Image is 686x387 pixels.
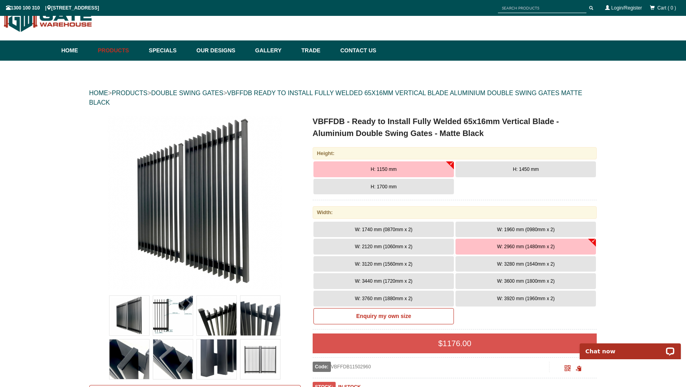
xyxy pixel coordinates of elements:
[443,339,471,348] span: 1176.00
[89,90,108,96] a: HOME
[89,90,582,106] a: VBFFDB READY TO INSTALL FULLY WELDED 65X16MM VERTICAL BLADE ALUMINIUM DOUBLE SWING GATES MATTE BLACK
[313,206,597,218] div: Width:
[313,161,454,177] button: H: 1150 mm
[61,40,94,61] a: Home
[313,362,550,372] div: VBFFDB11502960
[657,5,676,11] span: Cart ( 0 )
[89,80,597,115] div: > > >
[313,239,454,255] button: W: 2120 mm (1060mm x 2)
[355,227,412,232] span: W: 1740 mm (0870mm x 2)
[497,261,555,267] span: W: 3280 mm (1640mm x 2)
[313,273,454,289] button: W: 3440 mm (1720mm x 2)
[313,115,597,139] h1: VBFFDB - Ready to Install Fully Welded 65x16mm Vertical Blade - Aluminium Double Swing Gates - Ma...
[356,313,411,319] b: Enquiry my own size
[498,3,586,13] input: SEARCH PRODUCTS
[197,296,236,335] img: VBFFDB - Ready to Install Fully Welded 65x16mm Vertical Blade - Aluminium Double Swing Gates - Ma...
[192,40,251,61] a: Our Designs
[151,90,223,96] a: DOUBLE SWING GATES
[455,273,596,289] button: W: 3600 mm (1800mm x 2)
[313,179,454,195] button: H: 1700 mm
[145,40,192,61] a: Specials
[575,334,686,359] iframe: LiveChat chat widget
[90,115,300,290] a: VBFFDB - Ready to Install Fully Welded 65x16mm Vertical Blade - Aluminium Double Swing Gates - Ma...
[251,40,297,61] a: Gallery
[153,296,193,335] img: VBFFDB - Ready to Install Fully Welded 65x16mm Vertical Blade - Aluminium Double Swing Gates - Ma...
[513,167,539,172] span: H: 1450 mm
[240,339,280,379] img: VBFFDB - Ready to Install Fully Welded 65x16mm Vertical Blade - Aluminium Double Swing Gates - Ma...
[355,296,412,301] span: W: 3760 mm (1880mm x 2)
[497,278,555,284] span: W: 3600 mm (1800mm x 2)
[313,308,454,325] a: Enquiry my own size
[455,161,596,177] button: H: 1450 mm
[576,366,582,372] span: Click to copy the URL
[313,362,331,372] span: Code:
[455,222,596,238] button: W: 1960 mm (0980mm x 2)
[6,5,99,11] span: 1300 100 310 | [STREET_ADDRESS]
[355,261,412,267] span: W: 3120 mm (1560mm x 2)
[313,256,454,272] button: W: 3120 mm (1560mm x 2)
[336,40,377,61] a: Contact Us
[197,339,236,379] img: VBFFDB - Ready to Install Fully Welded 65x16mm Vertical Blade - Aluminium Double Swing Gates - Ma...
[371,167,396,172] span: H: 1150 mm
[371,184,396,190] span: H: 1700 mm
[313,222,454,238] button: W: 1740 mm (0870mm x 2)
[565,366,571,372] a: Click to enlarge and scan to share.
[313,333,597,353] div: $
[297,40,336,61] a: Trade
[455,239,596,255] button: W: 2960 mm (1480mm x 2)
[94,40,145,61] a: Products
[108,115,282,290] img: VBFFDB - Ready to Install Fully Welded 65x16mm Vertical Blade - Aluminium Double Swing Gates - Ma...
[313,147,597,159] div: Height:
[497,296,555,301] span: W: 3920 mm (1960mm x 2)
[313,291,454,307] button: W: 3760 mm (1880mm x 2)
[355,278,412,284] span: W: 3440 mm (1720mm x 2)
[455,291,596,307] button: W: 3920 mm (1960mm x 2)
[355,244,412,249] span: W: 2120 mm (1060mm x 2)
[240,296,280,335] img: VBFFDB - Ready to Install Fully Welded 65x16mm Vertical Blade - Aluminium Double Swing Gates - Ma...
[497,244,555,249] span: W: 2960 mm (1480mm x 2)
[497,227,555,232] span: W: 1960 mm (0980mm x 2)
[112,90,148,96] a: PRODUCTS
[110,339,149,379] img: VBFFDB - Ready to Install Fully Welded 65x16mm Vertical Blade - Aluminium Double Swing Gates - Ma...
[110,296,149,335] img: VBFFDB - Ready to Install Fully Welded 65x16mm Vertical Blade - Aluminium Double Swing Gates - Ma...
[153,339,193,379] img: VBFFDB - Ready to Install Fully Welded 65x16mm Vertical Blade - Aluminium Double Swing Gates - Ma...
[455,256,596,272] button: W: 3280 mm (1640mm x 2)
[611,5,642,11] a: Login/Register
